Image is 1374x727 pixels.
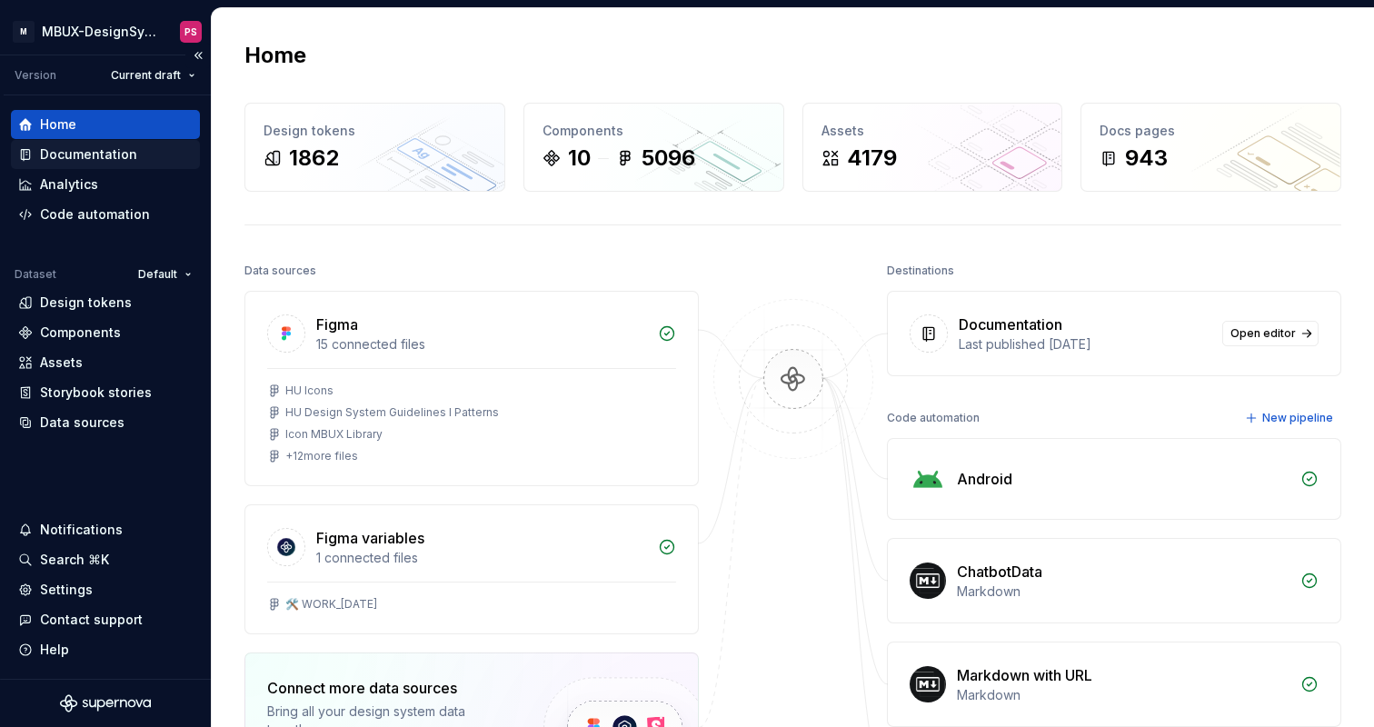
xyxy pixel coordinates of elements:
div: Code automation [887,405,980,431]
div: Home [40,115,76,134]
div: Dataset [15,267,56,282]
div: Markdown [957,686,1289,704]
div: 10 [568,144,591,173]
div: 1 connected files [316,549,647,567]
a: Open editor [1222,321,1319,346]
div: 1862 [289,144,339,173]
div: Help [40,641,69,659]
div: Connect more data sources [267,677,513,699]
a: Home [11,110,200,139]
div: Markdown [957,583,1289,601]
div: Storybook stories [40,383,152,402]
div: Contact support [40,611,143,629]
div: Documentation [40,145,137,164]
button: Current draft [103,63,204,88]
div: Assets [821,122,1044,140]
h2: Home [244,41,306,70]
div: + 12 more files [285,449,358,463]
a: Design tokens [11,288,200,317]
div: Components [40,324,121,342]
a: Design tokens1862 [244,103,505,192]
button: New pipeline [1240,405,1341,431]
div: Notifications [40,521,123,539]
button: Collapse sidebar [185,43,211,68]
div: 5096 [642,144,695,173]
div: 15 connected files [316,335,647,354]
a: Components [11,318,200,347]
span: New pipeline [1262,411,1333,425]
div: 4179 [847,144,897,173]
a: Settings [11,575,200,604]
div: Docs pages [1100,122,1322,140]
div: Analytics [40,175,98,194]
div: Design tokens [40,294,132,312]
div: Icon MBUX Library [285,427,383,442]
div: Data sources [244,258,316,284]
div: Destinations [887,258,954,284]
div: M [13,21,35,43]
button: Contact support [11,605,200,634]
div: Android [957,468,1012,490]
a: Assets4179 [802,103,1063,192]
button: Default [130,262,200,287]
a: Components105096 [523,103,784,192]
div: Figma variables [316,527,424,549]
a: Docs pages943 [1080,103,1341,192]
div: HU Icons [285,383,334,398]
div: ChatbotData [957,561,1042,583]
button: Search ⌘K [11,545,200,574]
div: Data sources [40,413,124,432]
a: Storybook stories [11,378,200,407]
svg: Supernova Logo [60,694,151,712]
button: Help [11,635,200,664]
div: Code automation [40,205,150,224]
div: Assets [40,354,83,372]
button: Notifications [11,515,200,544]
span: Default [138,267,177,282]
div: 🛠️ WORK_[DATE] [285,597,377,612]
div: Settings [40,581,93,599]
a: Assets [11,348,200,377]
span: Current draft [111,68,181,83]
a: Data sources [11,408,200,437]
div: Documentation [959,314,1062,335]
div: Search ⌘K [40,551,109,569]
a: Analytics [11,170,200,199]
div: Last published [DATE] [959,335,1211,354]
span: Open editor [1230,326,1296,341]
div: Components [543,122,765,140]
div: Design tokens [264,122,486,140]
div: Markdown with URL [957,664,1092,686]
a: Code automation [11,200,200,229]
a: Documentation [11,140,200,169]
a: Figma variables1 connected files🛠️ WORK_[DATE] [244,504,699,634]
div: MBUX-DesignSystem [42,23,158,41]
div: PS [184,25,197,39]
div: Version [15,68,56,83]
div: Figma [316,314,358,335]
a: Figma15 connected filesHU IconsHU Design System Guidelines l PatternsIcon MBUX Library+12more files [244,291,699,486]
div: HU Design System Guidelines l Patterns [285,405,499,420]
button: MMBUX-DesignSystemPS [4,12,207,51]
div: 943 [1125,144,1168,173]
